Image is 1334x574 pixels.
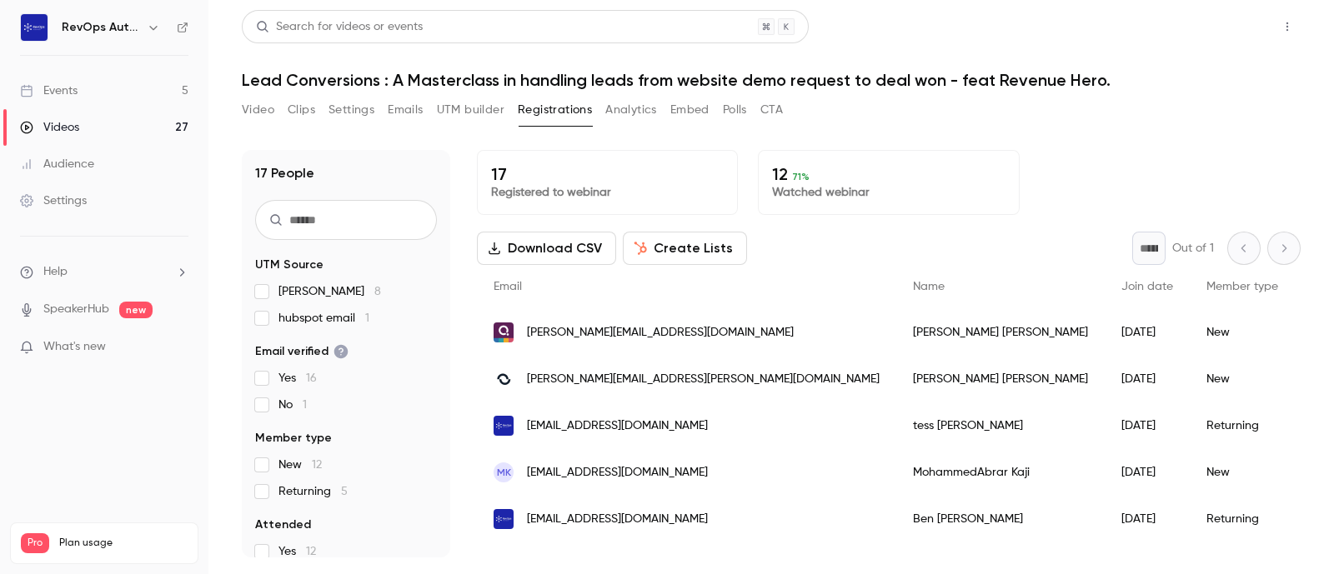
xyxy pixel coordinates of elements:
[494,281,522,292] span: Email
[494,322,514,342] img: quizizz.com
[255,257,323,273] span: UTM Source
[62,19,140,36] h6: RevOps Automated
[1105,402,1190,449] div: [DATE]
[1190,309,1295,356] div: New
[772,184,1005,201] p: Watched webinar
[527,324,794,342] span: [PERSON_NAME][EMAIL_ADDRESS][DOMAIN_NAME]
[255,430,332,447] span: Member type
[43,338,106,356] span: What's new
[306,372,317,384] span: 16
[278,543,316,560] span: Yes
[896,309,1105,356] div: [PERSON_NAME] [PERSON_NAME]
[20,82,78,99] div: Events
[59,537,188,550] span: Plan usage
[20,119,79,136] div: Videos
[491,184,724,201] p: Registered to webinar
[1105,309,1190,356] div: [DATE]
[374,286,381,297] span: 8
[20,263,188,281] li: help-dropdown-opener
[341,486,348,497] span: 5
[527,511,708,528] span: [EMAIL_ADDRESS][DOMAIN_NAME]
[760,97,783,123] button: CTA
[312,459,322,471] span: 12
[1195,10,1261,43] button: Share
[1190,449,1295,496] div: New
[21,533,49,553] span: Pro
[527,464,708,482] span: [EMAIL_ADDRESS][DOMAIN_NAME]
[278,457,322,473] span: New
[518,97,592,123] button: Registrations
[255,517,311,533] span: Attended
[477,232,616,265] button: Download CSV
[605,97,657,123] button: Analytics
[278,483,348,500] span: Returning
[1105,449,1190,496] div: [DATE]
[723,97,747,123] button: Polls
[303,399,307,411] span: 1
[1121,281,1173,292] span: Join date
[242,70,1301,90] h1: Lead Conversions : A Masterclass in handling leads from website demo request to deal won - feat R...
[1105,496,1190,542] div: [DATE]
[242,97,274,123] button: Video
[670,97,710,123] button: Embed
[772,164,1005,184] p: 12
[896,402,1105,449] div: tess [PERSON_NAME]
[278,397,307,413] span: No
[1274,13,1301,40] button: Top Bar Actions
[497,465,511,480] span: MK
[288,97,315,123] button: Clips
[168,340,188,355] iframe: Noticeable Trigger
[365,312,369,324] span: 1
[388,97,423,123] button: Emails
[278,283,381,300] span: [PERSON_NAME]
[1190,402,1295,449] div: Returning
[306,546,316,557] span: 12
[43,263,68,281] span: Help
[491,164,724,184] p: 17
[43,301,109,318] a: SpeakerHub
[119,302,153,318] span: new
[1172,240,1214,257] p: Out of 1
[20,156,94,172] div: Audience
[527,417,708,435] span: [EMAIL_ADDRESS][DOMAIN_NAME]
[1105,356,1190,402] div: [DATE]
[792,171,810,182] span: 71 %
[328,97,374,123] button: Settings
[494,416,514,436] img: revopsautomated.com
[255,343,349,360] span: Email verified
[21,14,48,41] img: RevOps Automated
[20,192,87,209] div: Settings
[1190,496,1295,542] div: Returning
[494,369,514,389] img: optioincentives.com
[913,281,945,292] span: Name
[527,371,880,388] span: [PERSON_NAME][EMAIL_ADDRESS][PERSON_NAME][DOMAIN_NAME]
[278,370,317,387] span: Yes
[437,97,504,123] button: UTM builder
[256,18,423,36] div: Search for videos or events
[1190,356,1295,402] div: New
[255,163,314,183] h1: 17 People
[623,232,747,265] button: Create Lists
[1206,281,1278,292] span: Member type
[896,449,1105,496] div: MohammedAbrar Kaji
[896,356,1105,402] div: [PERSON_NAME] [PERSON_NAME]
[896,496,1105,542] div: Ben [PERSON_NAME]
[278,310,369,327] span: hubspot email
[494,509,514,529] img: revopsautomated.com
